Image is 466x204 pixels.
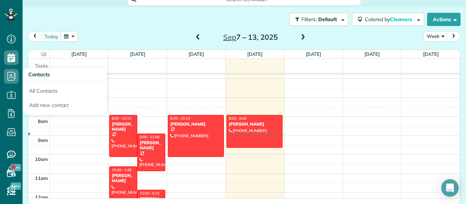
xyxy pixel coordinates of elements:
button: Filters: Default [289,13,348,26]
span: 12:00 - 5:15 [140,191,159,196]
span: 8:00 - 10:15 [170,116,190,121]
a: All Contacts [23,81,106,98]
span: Tasks [35,63,48,69]
button: next [447,31,461,41]
span: 9:00 - 11:00 [140,135,159,139]
div: Open Intercom Messenger [441,179,459,197]
button: prev [28,31,42,41]
a: [DATE] [71,51,87,57]
div: [PERSON_NAME] [139,140,163,151]
a: [DATE] [364,51,380,57]
a: [DATE] [247,51,263,57]
span: 8:00 - 10:15 [112,116,131,121]
span: 11am [35,175,48,181]
a: Add new contact [23,98,106,115]
button: Colored byCleaners [352,13,424,26]
span: Filters: [301,16,317,23]
div: [PERSON_NAME] [111,122,135,132]
div: [PERSON_NAME] [170,122,222,127]
a: Filters: Default [286,13,348,26]
button: Week [423,31,447,41]
button: today [41,31,62,41]
a: [DATE] [423,51,439,57]
span: 12pm [35,194,48,200]
span: 9am [38,137,48,143]
div: [PERSON_NAME] [229,122,280,127]
span: 10am [35,156,48,162]
button: Actions [427,13,461,26]
span: Contacts [28,71,50,78]
span: 10:45 - 1:45 [112,168,131,172]
span: 8:00 - 9:45 [229,116,246,121]
span: 8am [38,118,48,124]
span: Colored by [365,16,415,23]
div: [PERSON_NAME] [111,173,135,184]
span: Cleaners [390,16,413,23]
h2: 7 – 13, 2025 [205,33,296,41]
span: Default [318,16,337,23]
a: [DATE] [306,51,321,57]
a: [DATE] [189,51,204,57]
a: [DATE] [130,51,146,57]
span: Sep [223,32,236,42]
